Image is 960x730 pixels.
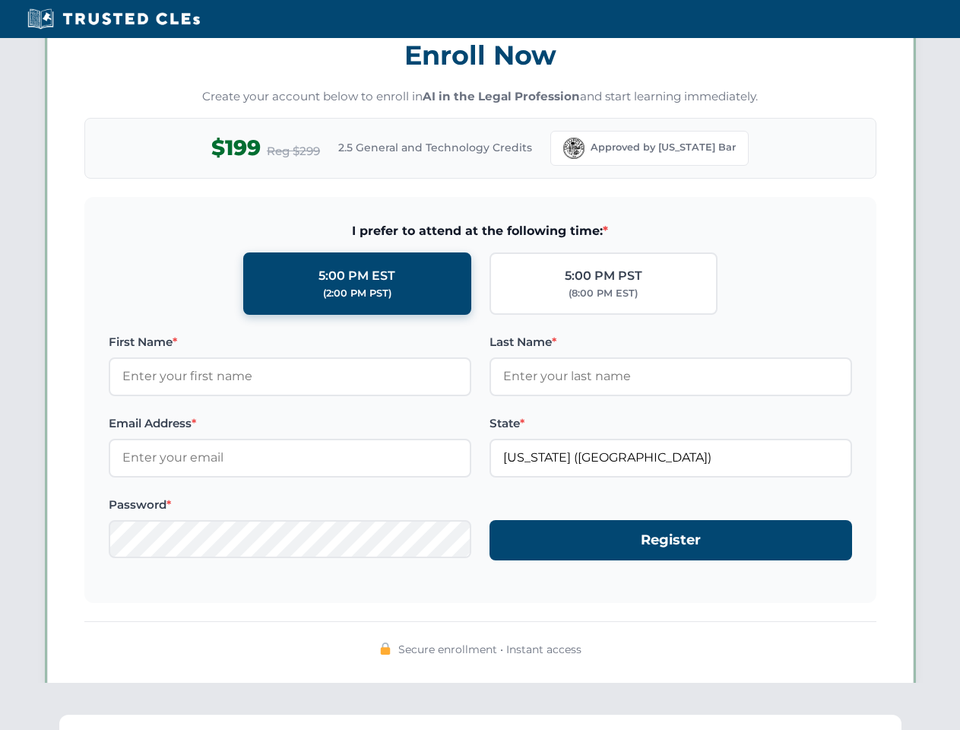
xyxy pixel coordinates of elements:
[109,414,471,433] label: Email Address
[23,8,204,30] img: Trusted CLEs
[109,496,471,514] label: Password
[323,286,391,301] div: (2:00 PM PST)
[109,221,852,241] span: I prefer to attend at the following time:
[109,333,471,351] label: First Name
[490,357,852,395] input: Enter your last name
[591,140,736,155] span: Approved by [US_STATE] Bar
[109,439,471,477] input: Enter your email
[318,266,395,286] div: 5:00 PM EST
[490,520,852,560] button: Register
[565,266,642,286] div: 5:00 PM PST
[211,131,261,165] span: $199
[423,89,580,103] strong: AI in the Legal Profession
[490,414,852,433] label: State
[490,439,852,477] input: Florida (FL)
[569,286,638,301] div: (8:00 PM EST)
[379,643,391,655] img: 🔒
[338,139,532,156] span: 2.5 General and Technology Credits
[109,357,471,395] input: Enter your first name
[84,88,876,106] p: Create your account below to enroll in and start learning immediately.
[563,138,585,159] img: Florida Bar
[398,641,581,658] span: Secure enrollment • Instant access
[267,142,320,160] span: Reg $299
[490,333,852,351] label: Last Name
[84,31,876,79] h3: Enroll Now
